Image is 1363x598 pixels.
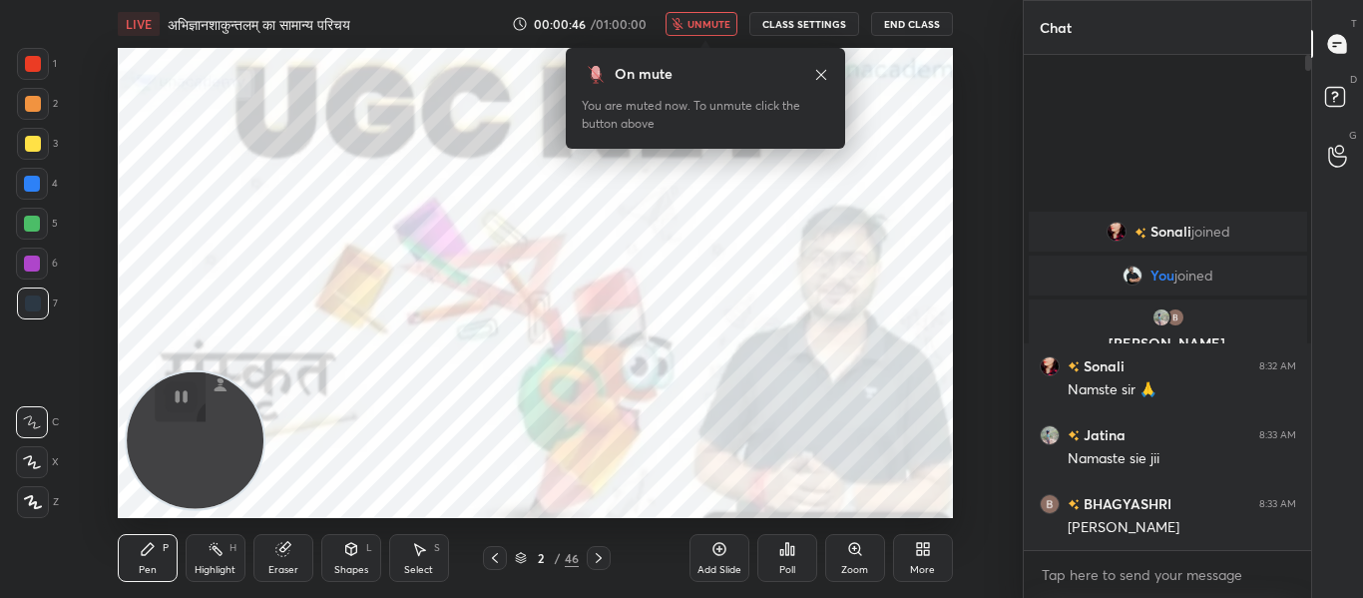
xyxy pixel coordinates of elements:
img: d1e9eeb8e68043e2a90b1661cf24659f.jpg [1040,356,1060,376]
img: 3 [1164,307,1184,327]
img: 31d6202e24874d09b4432fa15980d6ab.jpg [1123,266,1142,286]
div: H [229,543,236,553]
div: 8:33 AM [1259,429,1296,441]
img: no-rating-badge.077c3623.svg [1068,499,1080,510]
div: L [366,543,372,553]
div: Shapes [334,565,368,575]
span: unmute [687,17,730,31]
div: You are muted now. To unmute click the button above [582,97,829,133]
div: Highlight [195,565,235,575]
span: joined [1190,224,1229,240]
span: You [1150,268,1174,284]
h4: अभिज्ञानशाकुन्तलम् का सामान्य परिचय [168,15,350,34]
div: Namste sir 🙏 [1068,380,1296,400]
div: 4 [16,168,58,200]
img: no-rating-badge.077c3623.svg [1068,361,1080,372]
button: End Class [871,12,953,36]
div: 2 [531,552,551,564]
div: 46 [565,549,579,567]
div: 8:32 AM [1259,360,1296,372]
div: 8:33 AM [1259,498,1296,510]
button: unmute [666,12,737,36]
div: 5 [16,208,58,240]
p: D [1350,72,1357,87]
div: [PERSON_NAME] [1068,518,1296,538]
div: Namaste sie jii [1068,449,1296,469]
div: / [555,552,561,564]
button: CLASS SETTINGS [749,12,859,36]
div: On mute [615,64,673,85]
p: [PERSON_NAME], [PERSON_NAME] [1041,335,1295,367]
div: LIVE [118,12,160,36]
p: Chat [1024,1,1088,54]
img: d1e9eeb8e68043e2a90b1661cf24659f.jpg [1106,222,1126,242]
img: no-rating-badge.077c3623.svg [1134,228,1145,239]
div: Eraser [268,565,298,575]
h6: Sonali [1080,355,1125,376]
div: S [434,543,440,553]
span: joined [1174,268,1213,284]
div: Add Slide [697,565,741,575]
div: Zoom [841,565,868,575]
div: 6 [16,248,58,280]
div: X [16,446,59,478]
h6: BHAGYASHRI [1080,493,1171,514]
div: Pen [139,565,157,575]
p: T [1351,16,1357,31]
p: G [1349,128,1357,143]
div: C [16,406,59,438]
div: Z [17,486,59,518]
div: P [163,543,169,553]
img: 3 [1040,494,1060,514]
img: no-rating-badge.077c3623.svg [1068,430,1080,441]
img: 9498251270d24430819b53f8cd17ff01.jpg [1150,307,1170,327]
div: grid [1024,208,1312,550]
div: Select [404,565,433,575]
div: 2 [17,88,58,120]
div: 1 [17,48,57,80]
h6: Jatina [1080,424,1126,445]
span: Sonali [1149,224,1190,240]
div: More [910,565,935,575]
div: 3 [17,128,58,160]
div: 7 [17,288,58,319]
div: Poll [779,565,795,575]
img: 9498251270d24430819b53f8cd17ff01.jpg [1040,425,1060,445]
